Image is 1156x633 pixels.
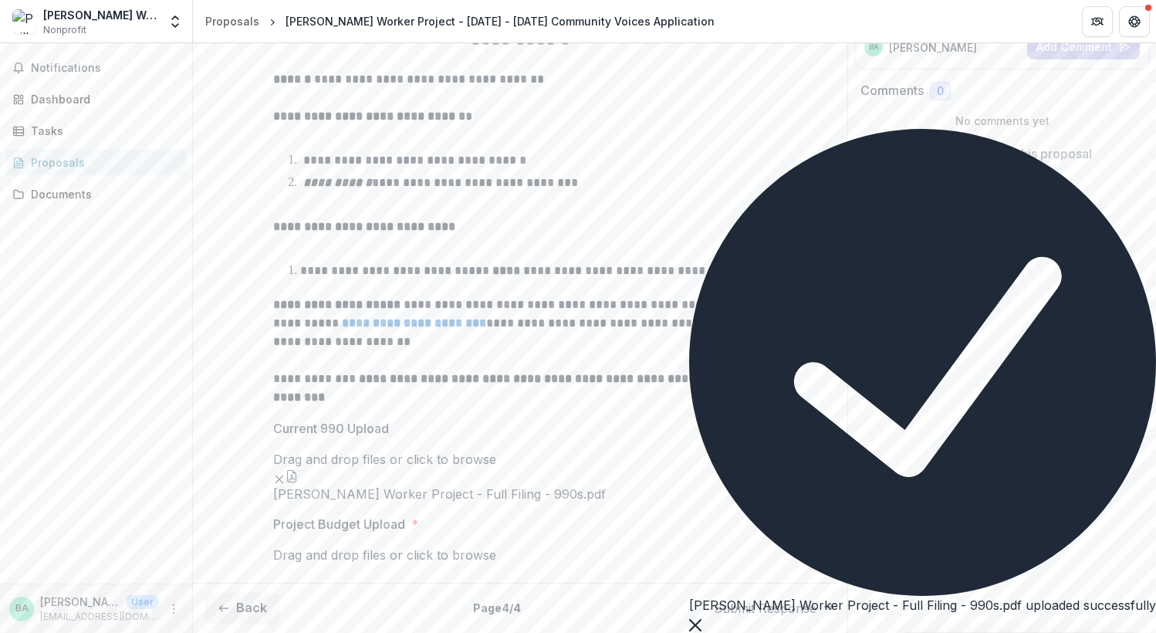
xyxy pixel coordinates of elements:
button: Partners [1082,6,1113,37]
span: [PERSON_NAME] Worker Project - Full Filing - 990s.pdf [273,487,767,502]
button: Back [205,593,279,624]
a: Proposals [6,150,186,175]
p: [PERSON_NAME] [889,39,977,56]
div: [PERSON_NAME] Worker Project - [DATE] - [DATE] Community Voices Application [286,13,715,29]
span: click to browse [407,547,496,563]
button: Notifications [6,56,186,80]
div: [PERSON_NAME] Worker Project [43,7,158,23]
div: Dashboard [31,91,174,107]
div: Documents [31,186,174,202]
div: Tasks [31,123,174,139]
p: Drag and drop files or [273,450,496,469]
div: Remove File[PERSON_NAME] Worker Project - Full Filing - 990s.pdf [273,469,767,502]
a: Tasks [6,118,186,144]
div: Proposals [205,13,259,29]
p: User [127,595,158,609]
div: Brittany Alston [869,43,879,51]
a: Proposals [199,10,265,32]
p: [EMAIL_ADDRESS][DOMAIN_NAME] [40,610,158,624]
a: Dashboard [6,86,186,112]
p: No comments for this proposal [913,144,1092,163]
button: Get Help [1119,6,1150,37]
span: Nonprofit [43,23,86,37]
button: Open entity switcher [164,6,186,37]
div: Proposals [31,154,174,171]
p: Project Budget Upload [273,515,405,533]
h2: Comments [860,83,924,98]
p: Drag and drop files or [273,546,496,564]
button: Remove File [273,469,286,487]
span: Notifications [31,62,180,75]
span: click to browse [407,452,496,467]
span: 0 [937,85,944,98]
button: Submit Response [714,599,835,618]
div: Brittany Alston [15,604,29,614]
a: Documents [6,181,186,207]
nav: breadcrumb [199,10,721,32]
button: Add Comment [1027,35,1140,59]
button: More [164,600,183,618]
p: Current 990 Upload [273,419,389,438]
img: Philly Black Worker Project [12,9,37,34]
p: [PERSON_NAME] [40,594,120,610]
p: Page 4 / 4 [473,600,521,616]
p: No comments yet [860,113,1144,129]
